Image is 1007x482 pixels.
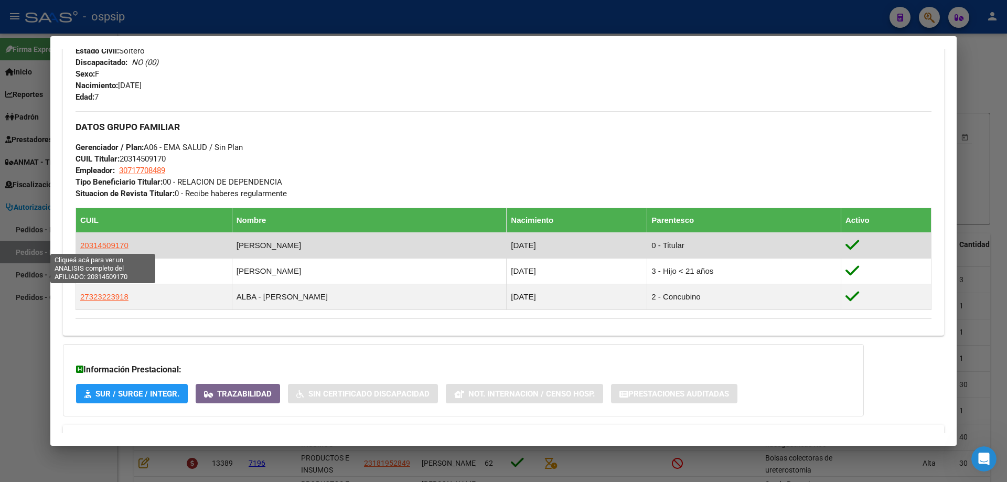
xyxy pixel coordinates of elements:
span: Sin Certificado Discapacidad [308,389,430,399]
span: F [76,69,99,79]
th: CUIL [76,208,232,233]
span: 0 - Recibe haberes regularmente [76,189,287,198]
mat-expansion-panel-header: Aportes y Contribuciones del Afiliado: 27567660457 [63,425,944,450]
strong: Discapacitado: [76,58,127,67]
span: SUR / SURGE / INTEGR. [95,389,179,399]
span: 27323223918 [80,292,128,301]
span: 20314509170 [76,154,166,164]
span: 7 [76,92,99,102]
strong: Gerenciador / Plan: [76,143,144,152]
th: Parentesco [647,208,841,233]
strong: Tipo Beneficiario Titular: [76,177,163,187]
strong: Sexo: [76,69,95,79]
button: Not. Internacion / Censo Hosp. [446,384,603,403]
strong: Edad: [76,92,94,102]
td: 0 - Titular [647,233,841,259]
th: Nombre [232,208,507,233]
span: 27514109228 [80,266,128,275]
span: 00 - RELACION DE DEPENDENCIA [76,177,282,187]
span: Trazabilidad [217,389,272,399]
h3: DATOS GRUPO FAMILIAR [76,121,931,133]
span: Aportes y Contribuciones del Afiliado: 27567660457 [91,432,288,442]
h3: Información Prestacional: [76,363,851,376]
strong: Empleador: [76,166,115,175]
strong: Nacimiento: [76,81,118,90]
span: A06 - EMA SALUD / Sin Plan [76,143,243,152]
button: Prestaciones Auditadas [611,384,737,403]
th: Nacimiento [507,208,647,233]
strong: CUIL Titular: [76,154,120,164]
span: Not. Internacion / Censo Hosp. [468,389,595,399]
span: Prestaciones Auditadas [628,389,729,399]
td: 3 - Hijo < 21 años [647,259,841,284]
span: 30717708489 [119,166,165,175]
td: ALBA - [PERSON_NAME] [232,284,507,310]
td: 2 - Concubino [647,284,841,310]
i: NO (00) [132,58,158,67]
td: [DATE] [507,284,647,310]
button: SUR / SURGE / INTEGR. [76,384,188,403]
th: Activo [841,208,931,233]
td: [DATE] [507,233,647,259]
td: [PERSON_NAME] [232,233,507,259]
span: Soltero [76,46,145,56]
strong: Situacion de Revista Titular: [76,189,175,198]
button: Trazabilidad [196,384,280,403]
span: 20314509170 [80,241,128,250]
td: [DATE] [507,259,647,284]
iframe: Intercom live chat [971,446,997,472]
span: [DATE] [76,81,142,90]
strong: Estado Civil: [76,46,119,56]
button: Sin Certificado Discapacidad [288,384,438,403]
td: [PERSON_NAME] [232,259,507,284]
